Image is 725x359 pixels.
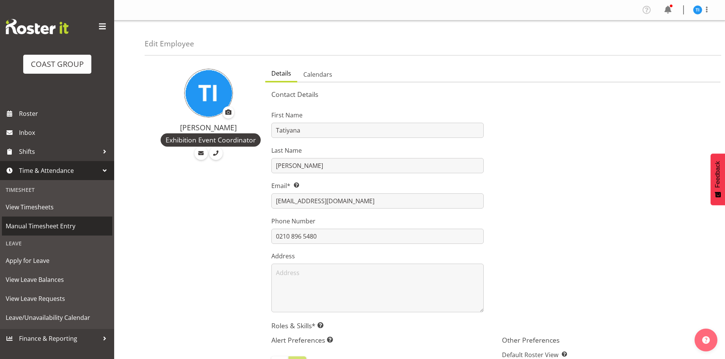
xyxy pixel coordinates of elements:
a: View Timesheets [2,198,112,217]
label: Last Name [271,146,484,155]
span: Exhibition Event Coordinator [166,135,256,145]
img: tatiyana-isaac10120.jpg [184,69,233,117]
a: Apply for Leave [2,251,112,270]
a: View Leave Requests [2,289,112,308]
span: Manual Timesheet Entry [6,220,108,232]
h5: Roles & Skills* [271,321,714,330]
h5: Other Preferences [502,336,714,344]
span: View Leave Balances [6,274,108,285]
span: Finance & Reporting [19,333,99,344]
span: Apply for Leave [6,255,108,266]
label: Address [271,251,484,261]
input: Last Name [271,158,484,173]
a: Manual Timesheet Entry [2,217,112,236]
button: Feedback - Show survey [711,153,725,205]
span: Leave/Unavailability Calendar [6,312,108,323]
span: Roster [19,108,110,119]
img: Rosterit website logo [6,19,69,34]
label: Email* [271,181,484,190]
span: View Timesheets [6,201,108,213]
a: Leave/Unavailability Calendar [2,308,112,327]
span: View Leave Requests [6,293,108,304]
div: COAST GROUP [31,59,84,70]
a: Call Employee [209,147,223,160]
input: Phone Number [271,229,484,244]
h5: Contact Details [271,90,714,98]
h4: [PERSON_NAME] [161,123,256,132]
h4: Edit Employee [145,40,194,48]
span: Calendars [303,70,332,79]
h5: Alert Preferences [271,336,484,344]
span: Shifts [19,146,99,157]
label: Phone Number [271,217,484,226]
img: tatiyana-isaac10120.jpg [693,5,702,14]
span: Time & Attendance [19,165,99,176]
input: Email Address [271,193,484,209]
div: Timesheet [2,182,112,198]
div: Leave [2,236,112,251]
a: View Leave Balances [2,270,112,289]
span: Feedback [714,161,721,188]
span: Inbox [19,127,110,138]
img: help-xxl-2.png [702,336,710,344]
a: Email Employee [194,147,208,160]
label: First Name [271,111,484,120]
span: Details [271,69,291,78]
input: First Name [271,123,484,138]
